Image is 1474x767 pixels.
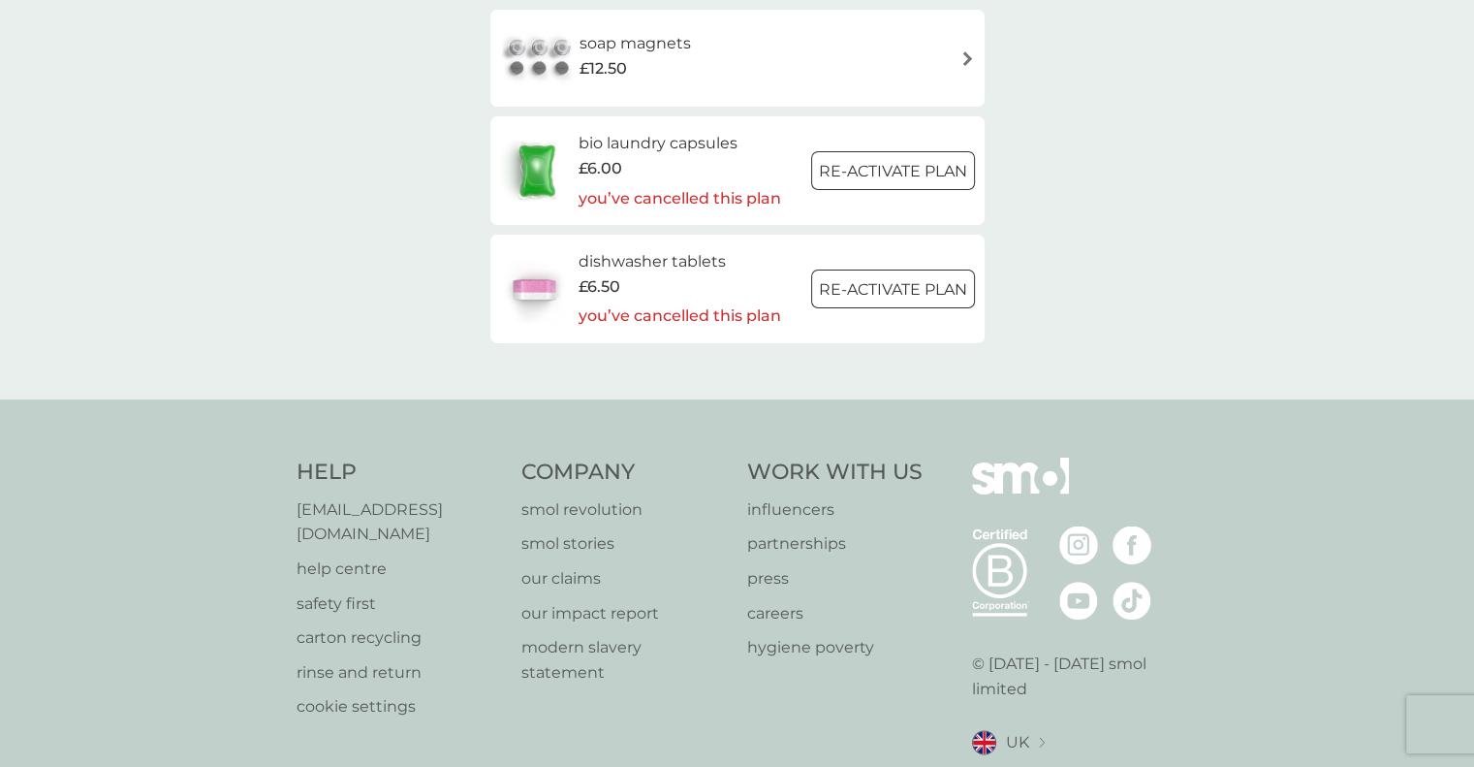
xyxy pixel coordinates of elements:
img: select a new location [1039,737,1045,748]
span: £12.50 [580,56,627,81]
img: visit the smol Tiktok page [1113,581,1151,620]
span: £6.00 [579,156,622,181]
span: UK [1006,729,1029,754]
a: smol revolution [521,497,728,523]
h4: Company [521,458,728,488]
button: Re-activate Plan [811,151,975,190]
a: hygiene poverty [747,635,923,660]
img: visit the smol Youtube page [1059,581,1098,620]
a: help centre [297,557,503,582]
a: cookie settings [297,694,503,719]
img: visit the smol Instagram page [1059,526,1098,564]
p: © [DATE] - [DATE] smol limited [972,651,1178,700]
span: £6.50 [579,274,620,300]
img: bio laundry capsules [500,137,574,205]
h6: bio laundry capsules [579,131,781,156]
a: partnerships [747,531,923,557]
a: our impact report [521,601,728,626]
h6: soap magnets [580,31,691,56]
h4: Help [297,458,503,488]
a: modern slavery statement [521,635,728,685]
img: UK flag [972,730,996,754]
a: careers [747,601,923,626]
a: carton recycling [297,625,503,651]
p: Re-activate Plan [819,159,967,184]
a: our claims [521,566,728,591]
img: smol [972,458,1069,524]
a: safety first [297,591,503,617]
a: influencers [747,497,923,523]
a: rinse and return [297,660,503,686]
img: dishwasher tablets [500,255,568,323]
button: Re-activate Plan [811,270,975,308]
img: visit the smol Facebook page [1113,526,1151,564]
a: smol stories [521,531,728,557]
p: you’ve cancelled this plan [579,304,781,329]
p: Re-activate Plan [819,277,967,303]
a: [EMAIL_ADDRESS][DOMAIN_NAME] [297,497,503,547]
h6: dishwasher tablets [579,249,781,274]
img: soap magnets [500,24,580,92]
img: arrow right [960,51,975,66]
p: you’ve cancelled this plan [579,186,781,211]
a: press [747,566,923,591]
h4: Work With Us [747,458,923,488]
